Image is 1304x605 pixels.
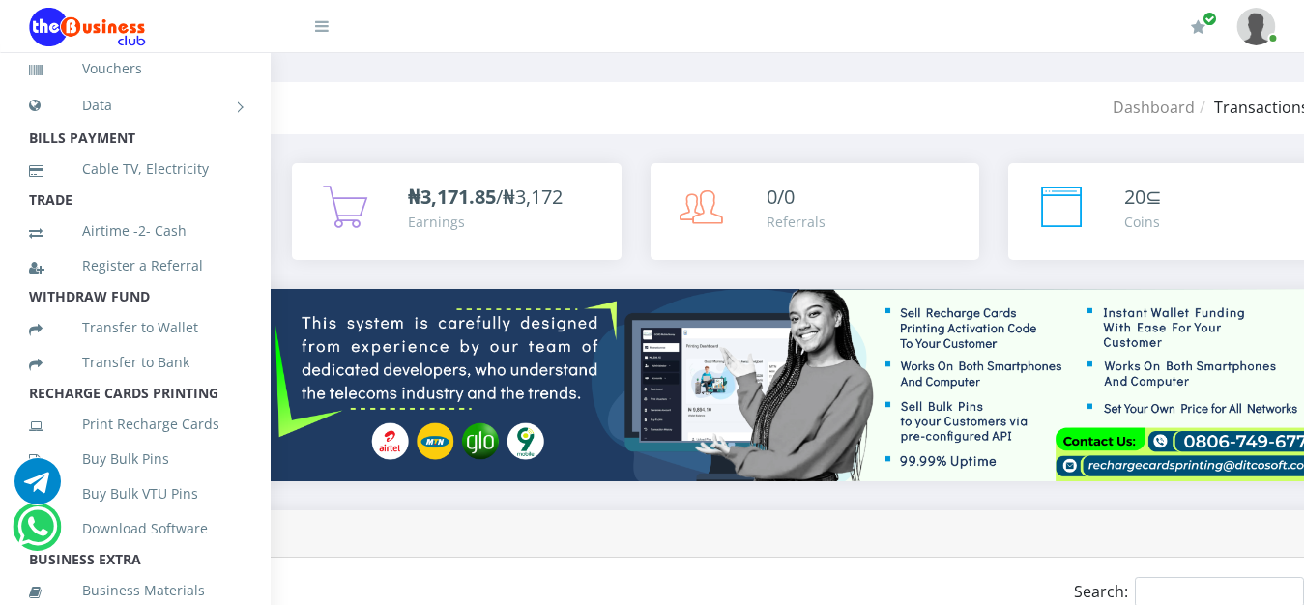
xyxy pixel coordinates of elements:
[29,472,242,516] a: Buy Bulk VTU Pins
[1124,184,1145,210] span: 20
[29,402,242,447] a: Print Recharge Cards
[29,46,242,91] a: Vouchers
[767,184,795,210] span: 0/0
[29,8,145,46] img: Logo
[408,184,496,210] b: ₦3,171.85
[651,163,980,260] a: 0/0 Referrals
[29,305,242,350] a: Transfer to Wallet
[29,437,242,481] a: Buy Bulk Pins
[29,81,242,130] a: Data
[1203,12,1217,26] span: Renew/Upgrade Subscription
[1124,212,1162,232] div: Coins
[29,147,242,191] a: Cable TV, Electricity
[408,184,563,210] span: /₦3,172
[1191,19,1205,35] i: Renew/Upgrade Subscription
[408,212,563,232] div: Earnings
[14,473,60,504] a: Chat for support
[1124,183,1162,212] div: ⊆
[29,506,242,551] a: Download Software
[17,518,57,550] a: Chat for support
[767,212,826,232] div: Referrals
[29,244,242,288] a: Register a Referral
[29,209,242,253] a: Airtime -2- Cash
[292,163,622,260] a: ₦3,171.85/₦3,172 Earnings
[1236,8,1275,45] img: User
[29,340,242,385] a: Transfer to Bank
[1113,97,1195,118] a: Dashboard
